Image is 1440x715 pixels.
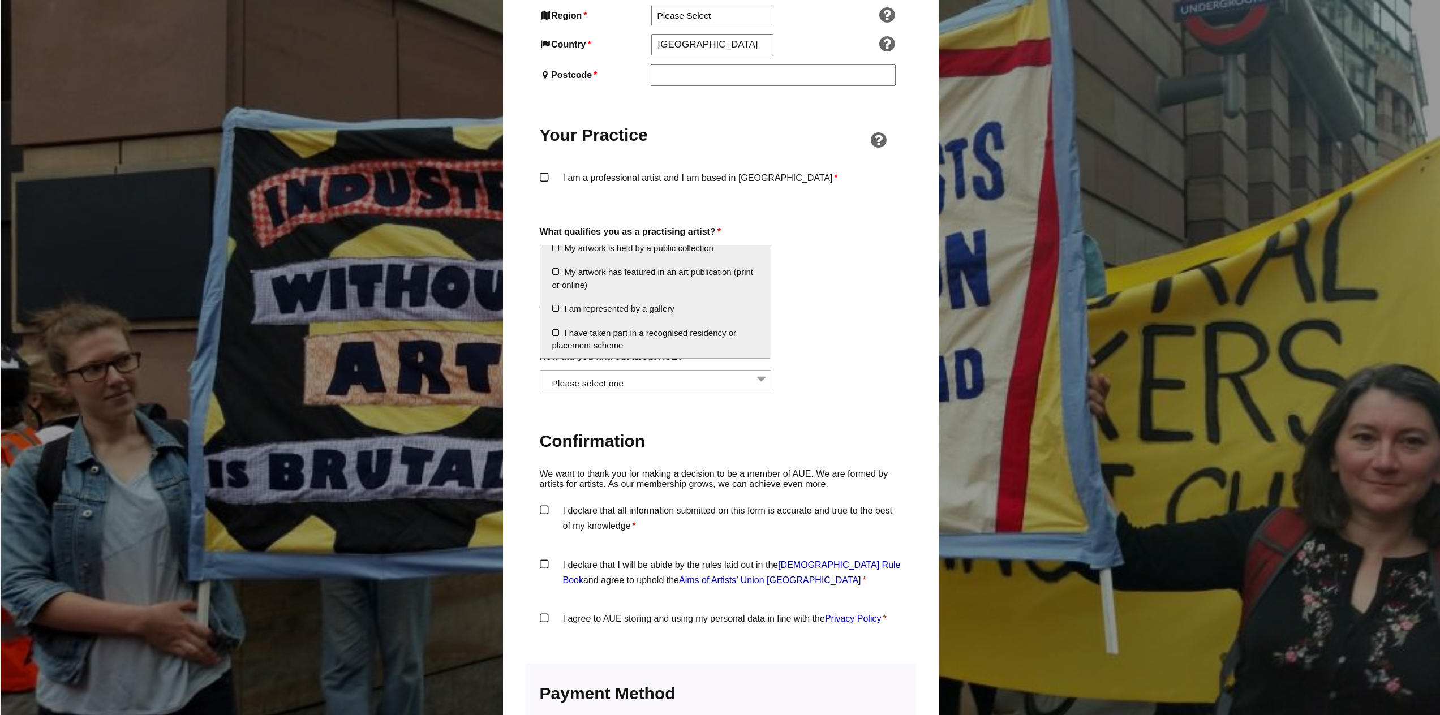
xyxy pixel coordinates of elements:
[540,430,902,452] h2: Confirmation
[540,321,771,358] li: I have taken part in a recognised residency or placement scheme
[540,67,648,83] label: Postcode
[540,124,648,146] h2: Your Practice
[540,37,649,52] label: Country
[540,503,902,537] label: I declare that all information submitted on this form is accurate and true to the best of my know...
[540,8,649,23] label: Region
[540,611,902,645] label: I agree to AUE storing and using my personal data in line with the
[679,575,861,585] a: Aims of Artists’ Union [GEOGRAPHIC_DATA]
[540,224,902,239] label: What qualifies you as a practising artist?
[563,560,901,585] a: [DEMOGRAPHIC_DATA] Rule Book
[540,236,771,261] li: My artwork is held by a public collection
[540,557,902,591] label: I declare that I will be abide by the rules laid out in the and agree to uphold the
[825,614,882,623] a: Privacy Policy
[540,469,902,490] p: We want to thank you for making a decision to be a member of AUE. We are formed by artists for ar...
[540,260,771,297] li: My artwork has featured in an art publication (print or online)
[540,170,902,204] label: I am a professional artist and I am based in [GEOGRAPHIC_DATA]
[540,297,771,321] li: I am represented by a gallery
